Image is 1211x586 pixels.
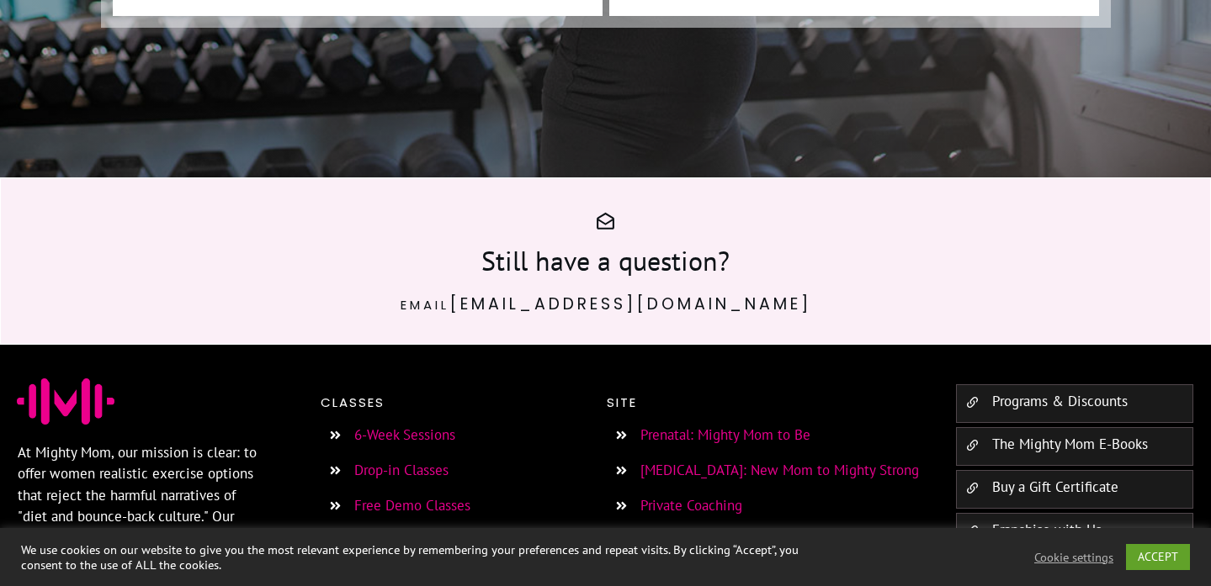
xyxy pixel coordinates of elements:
p: Site [607,392,921,414]
h3: Still have a question? [119,242,1093,288]
a: Programs & Discounts [992,392,1128,410]
a: Drop-in Classes [354,461,449,479]
p: Classes [321,392,592,414]
a: [MEDICAL_DATA]: New Mom to Mighty Strong [640,461,919,479]
div: We use cookies on our website to give you the most relevant experience by remembering your prefer... [21,542,839,573]
span: Email [401,296,449,314]
a: Cookie settings [1034,550,1113,565]
a: Franchise with Us [992,520,1102,539]
a: [EMAIL_ADDRESS][DOMAIN_NAME] [449,293,811,315]
a: Free Demo Classes [354,496,470,515]
a: Buy a Gift Certificate [992,478,1118,496]
a: Private Coaching [640,496,742,515]
a: 6-Week Sessions [354,425,455,444]
a: Prenatal: Mighty Mom to Be [640,425,810,444]
a: The Mighty Mom E-Books [992,435,1148,453]
img: Favicon Jessica Sennet Mighty Mom Prenatal Postpartum Mom & Baby Fitness Programs Toronto Ontario... [17,378,114,424]
a: ACCEPT [1126,544,1190,570]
